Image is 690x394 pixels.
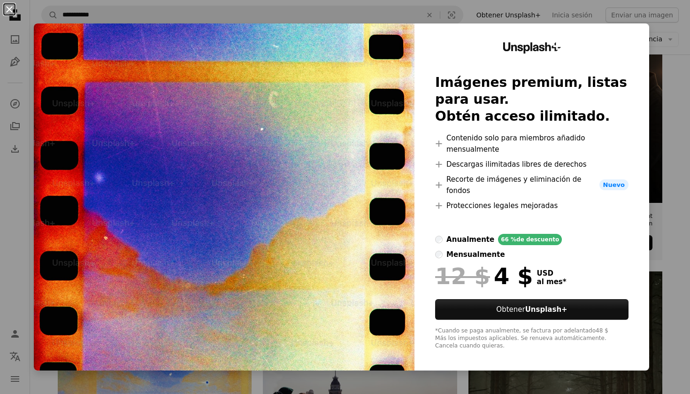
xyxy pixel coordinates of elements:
input: mensualmente [435,251,443,258]
div: 4 $ [435,264,533,288]
span: 12 $ [435,264,490,288]
input: anualmente66 %de descuento [435,236,443,243]
div: mensualmente [446,249,505,260]
li: Protecciones legales mejoradas [435,200,629,211]
h2: Imágenes premium, listas para usar. Obtén acceso ilimitado. [435,74,629,125]
div: 66 % de descuento [498,234,562,245]
div: anualmente [446,234,494,245]
li: Recorte de imágenes y eliminación de fondos [435,174,629,196]
li: Descargas ilimitadas libres de derechos [435,159,629,170]
span: USD [537,269,567,278]
span: al mes * [537,278,567,286]
div: *Cuando se paga anualmente, se factura por adelantado 48 $ Más los impuestos aplicables. Se renue... [435,327,629,350]
button: ObtenerUnsplash+ [435,299,629,320]
li: Contenido solo para miembros añadido mensualmente [435,132,629,155]
span: Nuevo [599,179,629,191]
strong: Unsplash+ [525,305,567,314]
